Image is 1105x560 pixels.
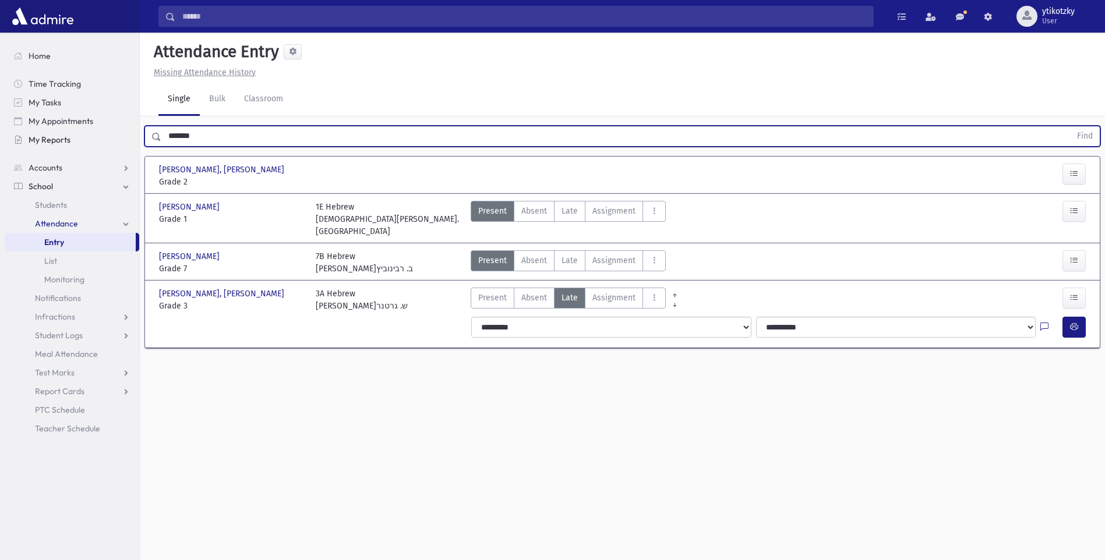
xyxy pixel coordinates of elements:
a: PTC Schedule [5,400,139,419]
a: Time Tracking [5,75,139,93]
span: Students [35,200,67,210]
span: Grade 3 [159,300,304,312]
span: Late [562,205,578,217]
span: Meal Attendance [35,349,98,359]
a: Bulk [200,83,235,116]
a: Student Logs [5,326,139,345]
a: My Appointments [5,112,139,130]
span: Notifications [35,293,81,303]
span: Time Tracking [29,79,81,89]
span: List [44,256,57,266]
span: Absent [521,205,547,217]
a: Accounts [5,158,139,177]
a: Students [5,196,139,214]
a: Single [158,83,200,116]
a: Entry [5,233,136,251]
span: Grade 7 [159,263,304,275]
span: Attendance [35,218,78,229]
span: PTC Schedule [35,405,85,415]
u: Missing Attendance History [154,68,256,77]
a: My Reports [5,130,139,149]
span: My Appointments [29,116,93,126]
a: Test Marks [5,363,139,382]
span: Grade 1 [159,213,304,225]
span: Absent [521,254,547,267]
div: 7B Hebrew [PERSON_NAME]ב. רבינוביץ [316,250,413,275]
span: Student Logs [35,330,83,341]
a: Report Cards [5,382,139,400]
div: 3A Hebrew [PERSON_NAME]ש. גרטנר [316,288,408,312]
span: Home [29,51,51,61]
div: AttTypes [471,288,666,312]
span: School [29,181,53,192]
span: Infractions [35,311,75,322]
span: Late [562,254,578,267]
span: Accounts [29,162,62,173]
input: Search [175,6,873,27]
span: Grade 2 [159,176,304,188]
div: AttTypes [471,201,666,238]
span: Monitoring [44,274,84,285]
a: Meal Attendance [5,345,139,363]
a: Notifications [5,289,139,307]
span: [PERSON_NAME] [159,250,222,263]
div: AttTypes [471,250,666,275]
a: Attendance [5,214,139,233]
span: Assignment [592,292,636,304]
a: Missing Attendance History [149,68,256,77]
span: Present [478,254,507,267]
span: My Tasks [29,97,61,108]
span: Absent [521,292,547,304]
img: AdmirePro [9,5,76,28]
span: My Reports [29,134,70,145]
span: [PERSON_NAME] [159,201,222,213]
a: Classroom [235,83,292,116]
span: Present [478,292,507,304]
span: Teacher Schedule [35,423,100,434]
span: Present [478,205,507,217]
span: Assignment [592,205,636,217]
a: List [5,251,139,270]
span: [PERSON_NAME], [PERSON_NAME] [159,288,287,300]
a: School [5,177,139,196]
span: Assignment [592,254,636,267]
a: Monitoring [5,270,139,289]
a: Teacher Schedule [5,419,139,438]
a: My Tasks [5,93,139,112]
button: Find [1070,126,1100,146]
span: User [1042,16,1075,26]
span: Report Cards [35,386,84,396]
span: Late [562,292,578,304]
span: [PERSON_NAME], [PERSON_NAME] [159,164,287,176]
div: 1E Hebrew [DEMOGRAPHIC_DATA][PERSON_NAME]. [GEOGRAPHIC_DATA] [316,201,461,238]
a: Infractions [5,307,139,326]
h5: Attendance Entry [149,42,279,62]
span: Entry [44,237,64,247]
span: Test Marks [35,367,75,378]
span: ytikotzky [1042,7,1075,16]
a: Home [5,47,139,65]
